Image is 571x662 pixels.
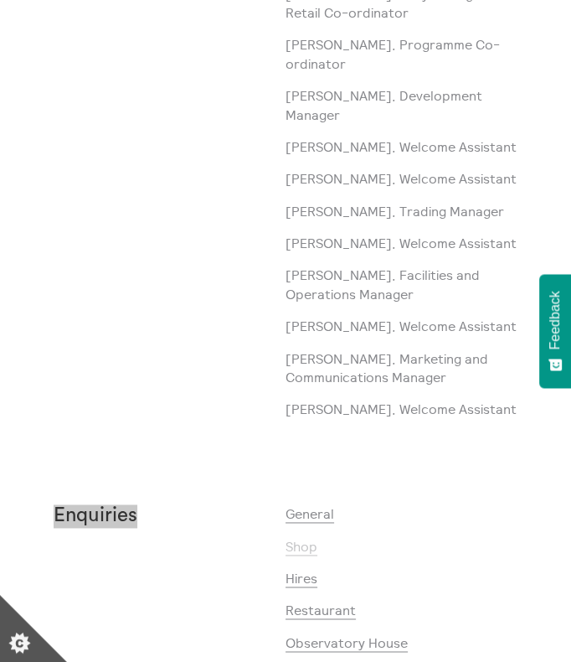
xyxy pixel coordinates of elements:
[285,35,517,73] p: [PERSON_NAME], Programme Co-ordinator
[285,505,334,523] a: General
[539,274,571,388] button: Feedback - Show survey
[285,266,517,303] p: [PERSON_NAME], Facilities and Operations Manager
[285,538,317,556] a: Shop
[285,400,517,437] p: [PERSON_NAME], Welcome Assistant
[285,634,408,652] a: Observatory House
[285,317,517,335] p: [PERSON_NAME], Welcome Assistant
[285,570,317,587] a: Hires
[548,291,563,349] span: Feedback
[285,234,517,252] p: [PERSON_NAME], Welcome Assistant
[285,137,517,156] p: [PERSON_NAME], Welcome Assistant
[285,169,517,188] p: [PERSON_NAME], Welcome Assistant
[285,202,517,220] p: [PERSON_NAME], Trading Manager
[285,602,356,619] a: Restaurant
[54,505,137,525] strong: Enquiries
[285,86,517,124] p: [PERSON_NAME], Development Manager
[285,349,517,387] p: [PERSON_NAME], Marketing and Communications Manager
